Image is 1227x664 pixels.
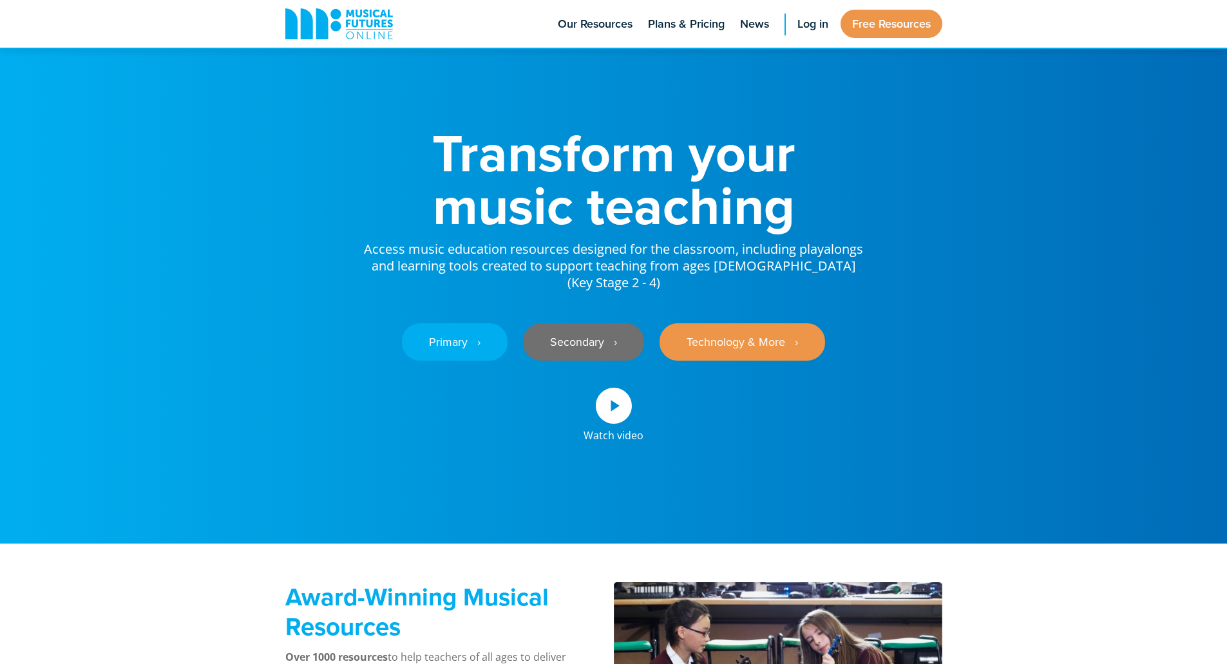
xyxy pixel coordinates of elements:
[584,424,643,441] div: Watch video
[740,15,769,33] span: News
[841,10,942,38] a: Free Resources
[558,15,633,33] span: Our Resources
[363,232,865,291] p: Access music education resources designed for the classroom, including playalongs and learning to...
[285,579,549,644] strong: Award-Winning Musical Resources
[363,126,865,232] h1: Transform your music teaching
[523,323,644,361] a: Secondary ‎‏‏‎ ‎ ›
[648,15,725,33] span: Plans & Pricing
[402,323,508,361] a: Primary ‎‏‏‎ ‎ ›
[797,15,828,33] span: Log in
[285,650,388,664] strong: Over 1000 resources
[660,323,825,361] a: Technology & More ‎‏‏‎ ‎ ›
